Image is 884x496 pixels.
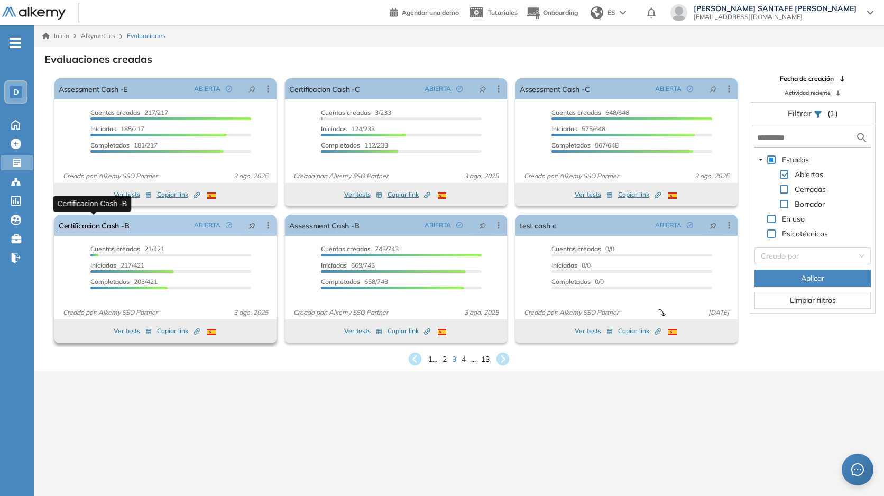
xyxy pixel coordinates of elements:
[59,308,162,317] span: Creado por: Alkemy SSO Partner
[460,171,503,181] span: 3 ago. 2025
[321,108,391,116] span: 3/233
[90,108,140,116] span: Cuentas creadas
[790,295,836,306] span: Limpiar filtros
[471,217,494,234] button: pushpin
[551,141,619,149] span: 567/648
[402,8,459,16] span: Agendar una demo
[59,215,129,236] a: Certificacion Cash -B
[795,185,826,194] span: Cerradas
[551,261,577,269] span: Iniciadas
[388,190,430,199] span: Copiar link
[321,261,347,269] span: Iniciadas
[443,354,447,365] span: 2
[114,325,152,337] button: Ver tests
[793,183,828,196] span: Cerradas
[801,272,824,284] span: Aplicar
[855,131,868,144] img: search icon
[591,6,603,19] img: world
[782,229,828,238] span: Psicotécnicos
[551,278,604,286] span: 0/0
[2,7,66,20] img: Logo
[157,326,200,336] span: Copiar link
[90,125,144,133] span: 185/217
[618,190,661,199] span: Copiar link
[388,325,430,337] button: Copiar link
[344,188,382,201] button: Ver tests
[620,11,626,15] img: arrow
[321,125,375,133] span: 124/233
[321,141,388,149] span: 112/233
[827,107,838,120] span: (1)
[226,86,232,92] span: check-circle
[575,325,613,337] button: Ver tests
[289,171,392,181] span: Creado por: Alkemy SSO Partner
[194,84,220,94] span: ABIERTA
[241,217,264,234] button: pushpin
[344,325,382,337] button: Ver tests
[479,85,486,93] span: pushpin
[425,221,451,230] span: ABIERTA
[321,125,347,133] span: Iniciadas
[388,188,430,201] button: Copiar link
[793,168,825,181] span: Abiertas
[710,221,717,229] span: pushpin
[321,278,388,286] span: 658/743
[59,78,127,99] a: Assessment Cash -E
[438,329,446,335] img: ESP
[471,354,476,365] span: ...
[157,190,200,199] span: Copiar link
[690,171,733,181] span: 3 ago. 2025
[157,325,200,337] button: Copiar link
[388,326,430,336] span: Copiar link
[551,245,601,253] span: Cuentas creadas
[520,215,556,236] a: test cash c
[655,84,682,94] span: ABIERTA
[618,326,661,336] span: Copiar link
[704,308,733,317] span: [DATE]
[44,53,152,66] h3: Evaluaciones creadas
[793,198,827,210] span: Borrador
[543,8,578,16] span: Onboarding
[488,8,518,16] span: Tutoriales
[90,245,164,253] span: 21/421
[668,192,677,199] img: ESP
[90,141,130,149] span: Completados
[551,108,629,116] span: 648/648
[194,221,220,230] span: ABIERTA
[668,329,677,335] img: ESP
[782,155,809,164] span: Estados
[520,171,623,181] span: Creado por: Alkemy SSO Partner
[53,196,132,212] div: Certificacion Cash -B
[551,108,601,116] span: Cuentas creadas
[618,325,661,337] button: Copiar link
[754,292,871,309] button: Limpiar filtros
[607,8,615,17] span: ES
[702,217,725,234] button: pushpin
[425,84,451,94] span: ABIERTA
[248,221,256,229] span: pushpin
[471,80,494,97] button: pushpin
[754,270,871,287] button: Aplicar
[788,108,814,118] span: Filtrar
[780,153,811,166] span: Estados
[795,170,823,179] span: Abiertas
[687,86,693,92] span: check-circle
[452,354,456,365] span: 3
[780,227,830,240] span: Psicotécnicos
[226,222,232,228] span: check-circle
[758,157,763,162] span: caret-down
[321,245,371,253] span: Cuentas creadas
[90,278,130,286] span: Completados
[702,80,725,97] button: pushpin
[520,78,590,99] a: Assessment Cash -C
[127,31,165,41] span: Evaluaciones
[526,2,578,24] button: Onboarding
[90,261,144,269] span: 217/421
[10,42,21,44] i: -
[289,78,360,99] a: Certificacion Cash -C
[321,278,360,286] span: Completados
[551,141,591,149] span: Completados
[42,31,69,41] a: Inicio
[782,214,805,224] span: En uso
[428,354,437,365] span: 1 ...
